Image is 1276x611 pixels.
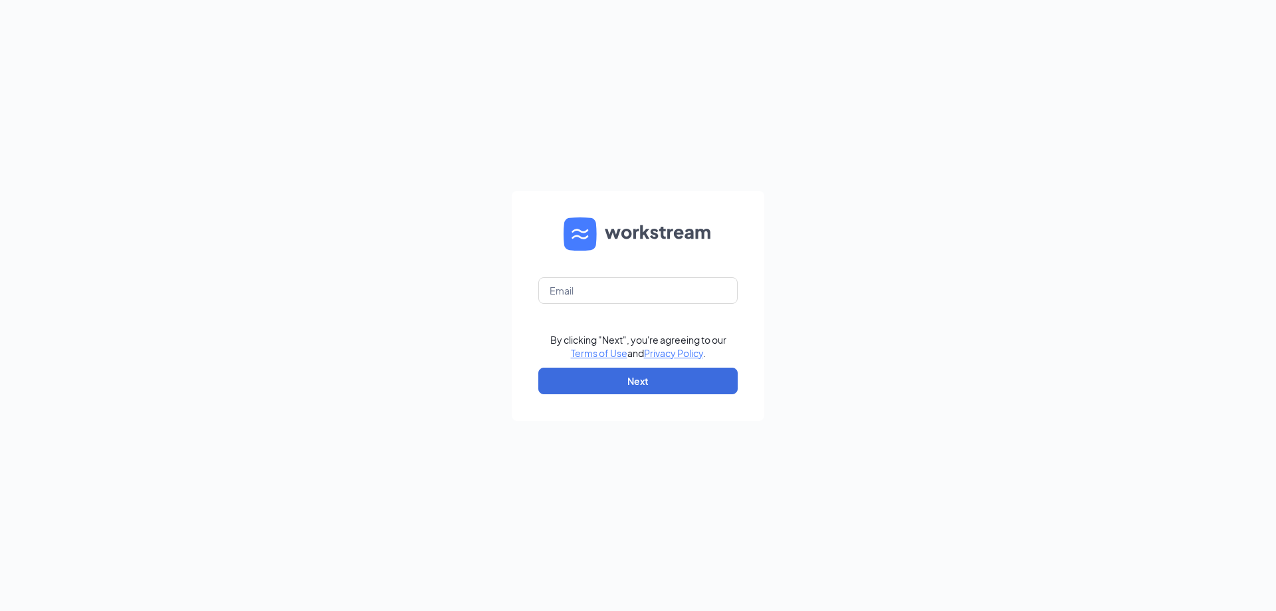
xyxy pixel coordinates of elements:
button: Next [538,368,738,394]
img: WS logo and Workstream text [564,217,712,251]
div: By clicking "Next", you're agreeing to our and . [550,333,726,360]
a: Terms of Use [571,347,627,359]
a: Privacy Policy [644,347,703,359]
input: Email [538,277,738,304]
